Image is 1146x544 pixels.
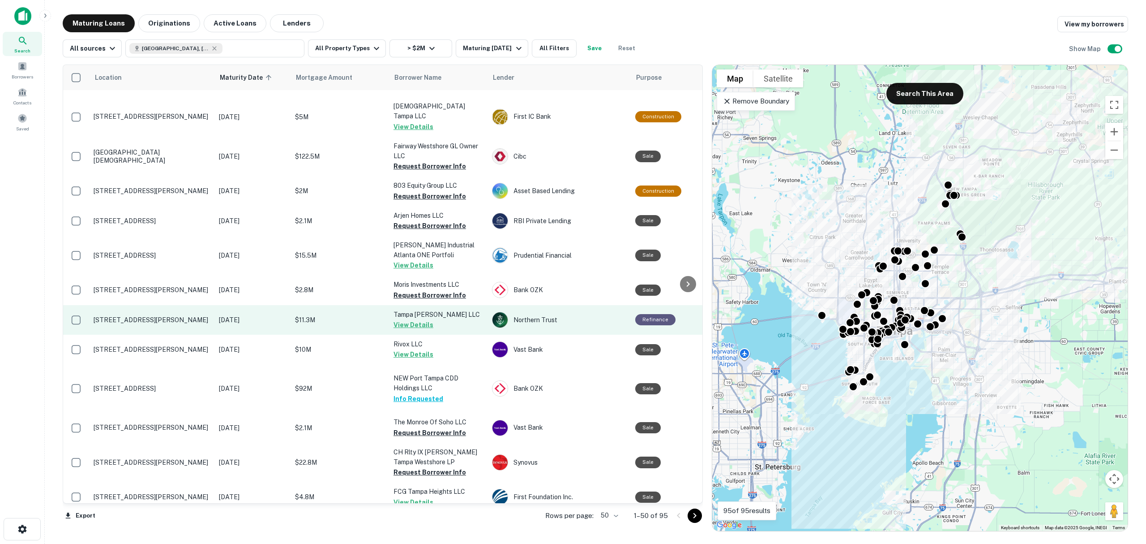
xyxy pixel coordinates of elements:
[492,213,626,229] div: RBI Private Lending
[94,384,210,393] p: [STREET_ADDRESS]
[1101,472,1146,515] iframe: Chat Widget
[295,250,385,260] p: $15.5M
[219,285,286,295] p: [DATE]
[492,183,626,199] div: Asset Based Lending
[94,251,210,259] p: [STREET_ADDRESS]
[295,112,385,122] p: $5M
[63,14,135,32] button: Maturing Loans
[3,84,42,108] a: Contacts
[492,420,626,436] div: Vast Bank
[393,393,443,404] button: Info Requested
[393,447,483,467] p: CH Rlty IX [PERSON_NAME] Tampa Westshore LP
[295,384,385,393] p: $92M
[89,65,214,90] th: Location
[492,282,626,298] div: Bank OZK
[295,186,385,196] p: $2M
[631,65,705,90] th: Purpose
[492,454,626,471] div: Synovus
[295,492,385,502] p: $4.8M
[94,493,210,501] p: [STREET_ADDRESS][PERSON_NAME]
[214,65,291,90] th: Maturity Date
[393,211,483,220] p: Arjen Homes LLC
[456,39,528,57] button: Maturing [DATE]
[219,112,286,122] p: [DATE]
[219,151,286,161] p: [DATE]
[712,65,1128,531] div: 0 0
[94,112,210,121] p: [STREET_ADDRESS][PERSON_NAME]
[142,44,209,52] span: [GEOGRAPHIC_DATA], [GEOGRAPHIC_DATA], [GEOGRAPHIC_DATA]
[393,101,483,121] p: [DEMOGRAPHIC_DATA] Tampa LLC
[487,65,631,90] th: Lender
[492,109,626,125] div: First IC Bank
[295,151,385,161] p: $122.5M
[94,345,210,354] p: [STREET_ADDRESS][PERSON_NAME]
[393,319,433,330] button: View Details
[295,216,385,226] p: $2.1M
[393,260,433,271] button: View Details
[393,280,483,289] p: Moris Investments LLC
[13,99,31,106] span: Contacts
[219,315,286,325] p: [DATE]
[545,510,594,521] p: Rows per page:
[635,314,676,325] div: This loan purpose was for refinancing
[532,39,577,57] button: All Filters
[1105,123,1123,141] button: Zoom in
[94,458,210,466] p: [STREET_ADDRESS][PERSON_NAME]
[125,39,304,57] button: [GEOGRAPHIC_DATA], [GEOGRAPHIC_DATA], [GEOGRAPHIC_DATA]
[219,216,286,226] p: [DATE]
[492,455,508,470] img: picture
[70,43,118,54] div: All sources
[393,141,483,161] p: Fairway Westshore GL Owner LLC
[492,341,626,358] div: Vast Bank
[393,339,483,349] p: Rivox LLC
[393,191,466,202] button: Request Borrower Info
[295,423,385,433] p: $2.1M
[393,181,483,190] p: 803 Equity Group LLC
[635,457,661,468] div: Sale
[393,220,466,231] button: Request Borrower Info
[389,65,487,90] th: Borrower Name
[138,14,200,32] button: Originations
[492,381,508,396] img: picture
[492,420,508,436] img: picture
[393,417,483,427] p: The Monroe Of Soho LLC
[296,72,364,83] span: Mortgage Amount
[3,32,42,56] a: Search
[634,510,668,521] p: 1–50 of 95
[393,121,433,132] button: View Details
[219,345,286,354] p: [DATE]
[393,290,466,301] button: Request Borrower Info
[393,310,483,319] p: Tampa [PERSON_NAME] LLC
[492,312,508,328] img: picture
[295,315,385,325] p: $11.3M
[492,312,626,328] div: Northern Trust
[1112,525,1125,530] a: Terms (opens in new tab)
[219,458,286,467] p: [DATE]
[94,148,210,164] p: [GEOGRAPHIC_DATA][DEMOGRAPHIC_DATA]
[219,186,286,196] p: [DATE]
[63,39,122,57] button: All sources
[635,492,661,503] div: Sale
[492,248,508,263] img: picture
[1045,525,1107,530] span: Map data ©2025 Google, INEGI
[635,215,661,226] div: Sale
[612,39,641,57] button: Reset
[94,187,210,195] p: [STREET_ADDRESS][PERSON_NAME]
[219,423,286,433] p: [DATE]
[714,519,744,531] a: Open this area in Google Maps (opens a new window)
[94,286,210,294] p: [STREET_ADDRESS][PERSON_NAME]
[94,217,210,225] p: [STREET_ADDRESS]
[688,509,702,523] button: Go to next page
[492,489,626,505] div: First Foundation Inc.
[308,39,386,57] button: All Property Types
[291,65,389,90] th: Mortgage Amount
[636,72,662,83] span: Purpose
[3,110,42,134] a: Saved
[1105,141,1123,159] button: Zoom out
[63,509,98,522] button: Export
[1057,16,1128,32] a: View my borrowers
[580,39,609,57] button: Save your search to get updates of matches that match your search criteria.
[12,73,33,80] span: Borrowers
